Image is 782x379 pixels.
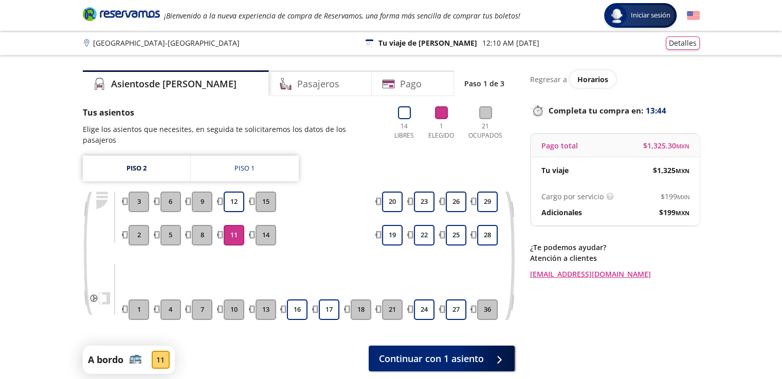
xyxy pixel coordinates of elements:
[378,37,477,48] p: Tu viaje de [PERSON_NAME]
[477,225,498,245] button: 28
[111,77,237,91] h4: Asientos de [PERSON_NAME]
[477,192,498,212] button: 29
[676,167,689,175] small: MXN
[192,225,212,245] button: 8
[659,207,689,218] span: $ 199
[541,165,569,176] p: Tu viaje
[477,299,498,320] button: 36
[160,299,181,320] button: 4
[577,74,608,84] span: Horarios
[129,225,149,245] button: 2
[382,225,403,245] button: 19
[530,269,700,279] a: [EMAIL_ADDRESS][DOMAIN_NAME]
[400,77,422,91] h4: Pago
[319,299,339,320] button: 17
[256,192,276,212] button: 15
[446,225,466,245] button: 25
[464,122,507,140] p: 21 Ocupados
[129,192,149,212] button: 3
[152,351,170,369] div: 11
[382,299,403,320] button: 21
[351,299,371,320] button: 18
[414,192,434,212] button: 23
[83,6,160,25] a: Brand Logo
[83,106,380,119] p: Tus asientos
[234,163,254,174] div: Piso 1
[646,105,666,117] span: 13:44
[426,122,457,140] p: 1 Elegido
[192,192,212,212] button: 9
[160,225,181,245] button: 5
[661,191,689,202] span: $ 199
[653,165,689,176] span: $ 1,325
[83,6,160,22] i: Brand Logo
[666,36,700,50] button: Detalles
[390,122,419,140] p: 14 Libres
[224,299,244,320] button: 10
[88,353,123,367] p: A bordo
[627,10,675,21] span: Iniciar sesión
[192,299,212,320] button: 7
[287,299,307,320] button: 16
[482,37,539,48] p: 12:10 AM [DATE]
[687,9,700,22] button: English
[93,37,240,48] p: [GEOGRAPHIC_DATA] - [GEOGRAPHIC_DATA]
[464,78,504,89] p: Paso 1 de 3
[414,225,434,245] button: 22
[676,142,689,150] small: MXN
[530,70,700,88] div: Regresar a ver horarios
[541,191,604,202] p: Cargo por servicio
[676,209,689,217] small: MXN
[224,192,244,212] button: 12
[643,140,689,151] span: $ 1,325.30
[83,156,190,181] a: Piso 2
[530,74,567,85] p: Regresar a
[256,299,276,320] button: 13
[164,11,520,21] em: ¡Bienvenido a la nueva experiencia de compra de Reservamos, una forma más sencilla de comprar tus...
[530,253,700,263] p: Atención a clientes
[446,299,466,320] button: 27
[224,225,244,245] button: 11
[191,156,299,181] a: Piso 1
[382,192,403,212] button: 20
[297,77,339,91] h4: Pasajeros
[530,103,700,118] p: Completa tu compra en :
[414,299,434,320] button: 24
[541,207,582,218] p: Adicionales
[83,124,380,145] p: Elige los asientos que necesites, en seguida te solicitaremos los datos de los pasajeros
[530,242,700,253] p: ¿Te podemos ayudar?
[256,225,276,245] button: 14
[129,299,149,320] button: 1
[369,346,515,371] button: Continuar con 1 asiento
[446,192,466,212] button: 26
[160,192,181,212] button: 6
[379,352,484,366] span: Continuar con 1 asiento
[677,193,689,201] small: MXN
[541,140,578,151] p: Pago total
